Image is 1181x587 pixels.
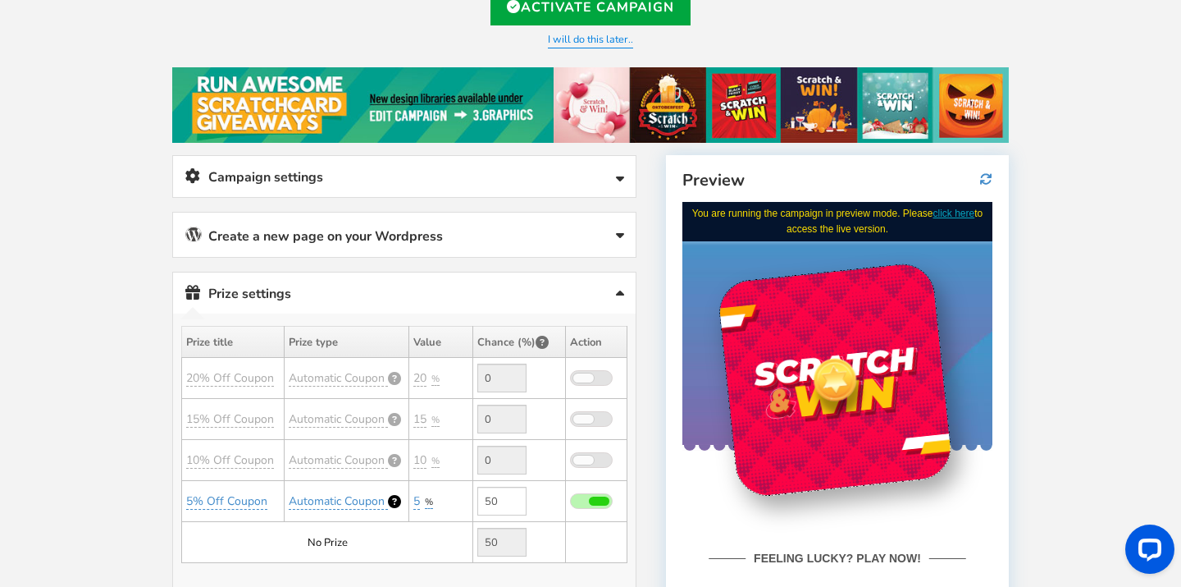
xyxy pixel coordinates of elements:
span: Automatic Coupon [289,493,385,509]
input: I would like to receive updates and marketing emails. We will treat your information with respect... [32,456,44,469]
th: Prize title [182,327,285,358]
a: 5 [413,493,420,510]
a: % [431,373,440,386]
input: Value not editable [477,528,527,557]
span: % [431,414,440,426]
a: Campaign settings [173,156,636,198]
th: Prize type [284,327,408,358]
a: 20 [413,370,426,387]
a: Automatic Coupon [289,370,388,387]
a: 10% Off Coupon [186,452,274,469]
a: Automatic Coupon [289,493,388,510]
th: Action [566,327,627,358]
input: Enable the prize to edit [477,405,527,433]
input: Enable the prize to edit [477,446,527,475]
h4: Preview [682,172,992,190]
a: 15% Off Coupon [186,411,274,428]
td: No Prize [182,522,473,563]
label: I would like to receive updates and marketing emails. We will treat your information with respect... [32,458,278,506]
span: % [425,496,433,508]
a: Automatic Coupon [289,411,388,428]
iframe: LiveChat chat widget [1112,518,1181,587]
a: Prize settings [173,273,636,314]
button: TRY YOUR LUCK! [32,522,278,552]
a: % [431,414,440,427]
a: Create a new page on your Wordpress [173,213,636,257]
span: % [431,373,440,385]
span: Automatic Coupon [289,370,385,386]
th: Chance (%) [473,327,566,358]
a: click here [251,6,293,17]
img: festival-poster-2020.jpg [172,67,1009,143]
th: Value [408,327,472,358]
span: Automatic Coupon [289,452,385,468]
label: Email [32,390,63,407]
a: I will do this later.. [548,32,633,48]
a: 5% Off Coupon [186,493,267,510]
a: Automatic Coupon [289,452,388,469]
a: 10 [413,452,426,469]
a: 20% Off Coupon [186,370,274,387]
a: % [431,455,440,468]
strong: FEELING LUCKY? PLAY NOW! [63,347,247,365]
span: Automatic Coupon [289,411,385,427]
span: % [431,455,440,467]
a: 15 [413,411,426,428]
input: Enable the prize to edit [477,364,527,392]
a: % [425,496,433,509]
